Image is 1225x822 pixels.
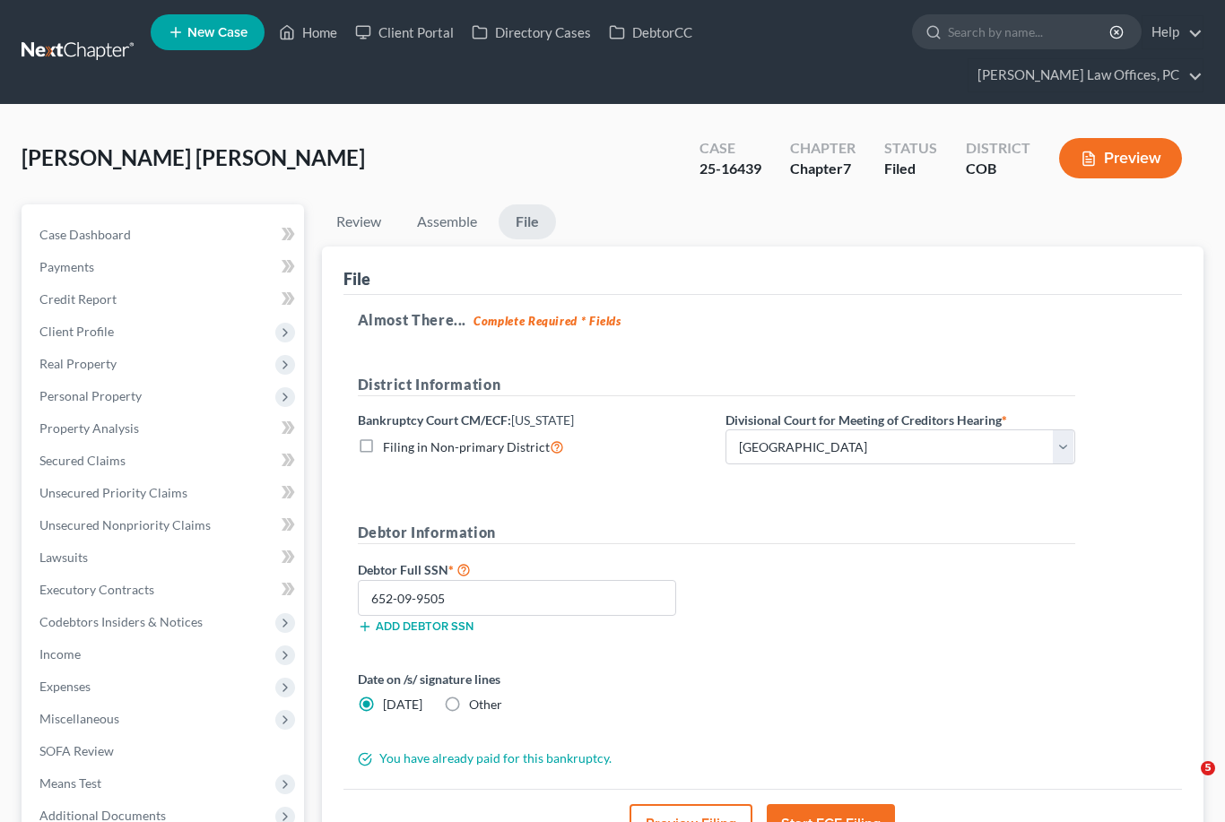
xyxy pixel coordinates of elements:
h5: District Information [358,374,1075,396]
span: Unsecured Nonpriority Claims [39,517,211,532]
a: Payments [25,251,304,283]
a: Unsecured Nonpriority Claims [25,509,304,541]
a: Lawsuits [25,541,304,574]
a: Case Dashboard [25,219,304,251]
a: File [499,204,556,239]
a: Help [1142,16,1203,48]
span: 7 [843,160,851,177]
a: Property Analysis [25,412,304,445]
div: Chapter [790,138,856,159]
span: Client Profile [39,324,114,339]
div: District [966,138,1030,159]
span: Property Analysis [39,420,139,436]
span: Personal Property [39,388,142,403]
a: DebtorCC [600,16,701,48]
span: [PERSON_NAME] [PERSON_NAME] [22,144,365,170]
span: Secured Claims [39,453,126,468]
div: COB [966,159,1030,179]
div: Chapter [790,159,856,179]
a: Review [322,204,395,239]
div: You have already paid for this bankruptcy. [349,749,1084,767]
input: XXX-XX-XXXX [358,580,677,616]
span: Means Test [39,775,101,791]
div: File [343,268,370,290]
div: Filed [884,159,937,179]
a: Directory Cases [463,16,600,48]
div: 25-16439 [699,159,761,179]
a: Credit Report [25,283,304,316]
span: Payments [39,259,94,274]
span: [US_STATE] [511,412,574,428]
span: Unsecured Priority Claims [39,485,187,500]
span: Credit Report [39,291,117,307]
span: Executory Contracts [39,582,154,597]
span: 5 [1201,761,1215,775]
span: Other [469,697,502,712]
span: Filing in Non-primary District [383,439,550,454]
iframe: Intercom live chat [1164,761,1207,804]
span: New Case [187,26,248,39]
a: Secured Claims [25,445,304,477]
span: Real Property [39,356,117,371]
span: Lawsuits [39,549,88,565]
strong: Complete Required * Fields [473,314,621,328]
span: SOFA Review [39,743,114,758]
span: Miscellaneous [39,711,119,726]
button: Add debtor SSN [358,619,473,634]
a: Home [270,16,346,48]
label: Debtor Full SSN [349,558,717,580]
h5: Almost There... [358,309,1169,331]
span: Codebtors Insiders & Notices [39,614,203,629]
label: Bankruptcy Court CM/ECF: [358,411,574,429]
a: Executory Contracts [25,574,304,606]
div: Status [884,138,937,159]
h5: Debtor Information [358,522,1075,544]
label: Date on /s/ signature lines [358,670,708,688]
button: Preview [1059,138,1182,178]
a: SOFA Review [25,735,304,767]
span: [DATE] [383,697,422,712]
a: [PERSON_NAME] Law Offices, PC [969,59,1203,91]
a: Unsecured Priority Claims [25,477,304,509]
a: Client Portal [346,16,463,48]
label: Divisional Court for Meeting of Creditors Hearing [725,411,1007,429]
a: Assemble [403,204,491,239]
span: Income [39,646,81,662]
span: Case Dashboard [39,227,131,242]
div: Case [699,138,761,159]
input: Search by name... [948,15,1112,48]
span: Expenses [39,679,91,694]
